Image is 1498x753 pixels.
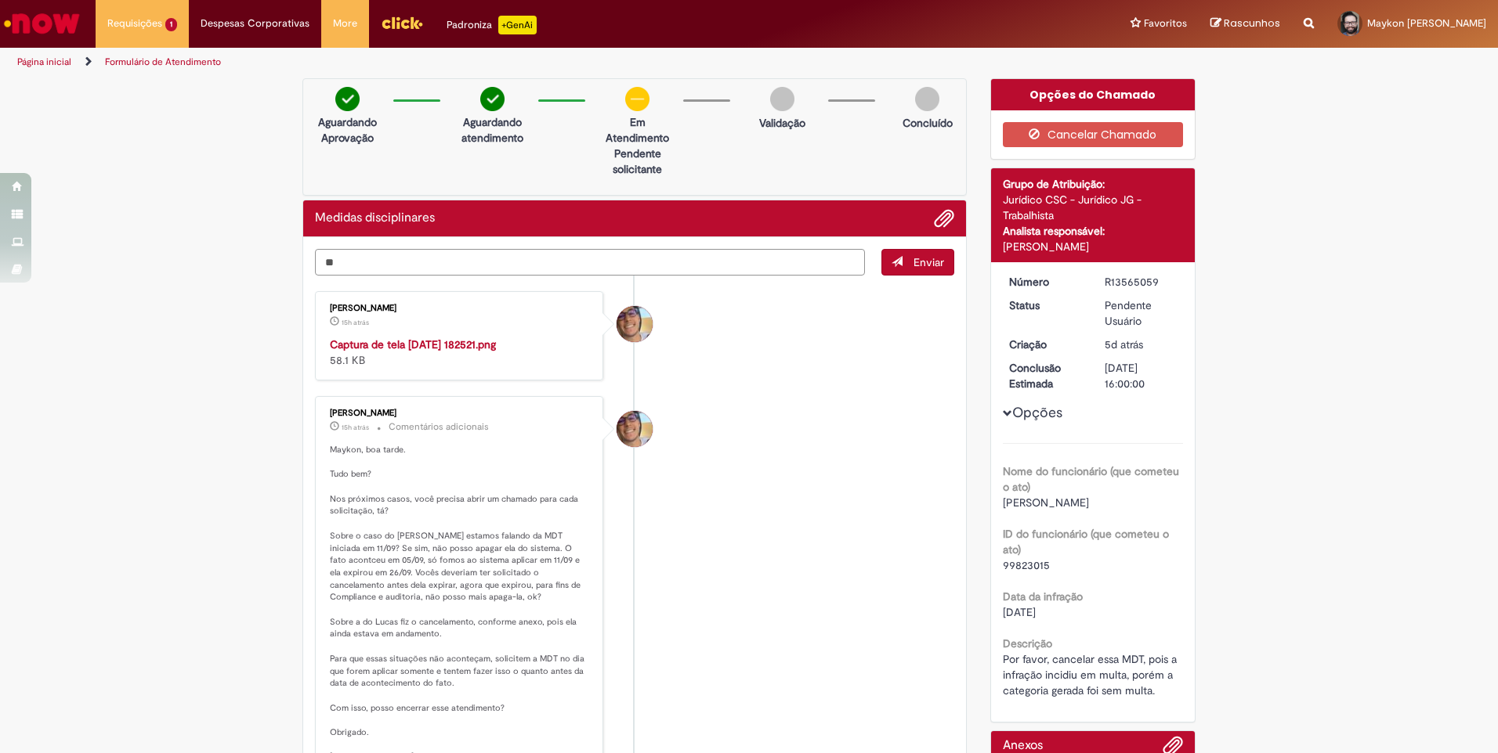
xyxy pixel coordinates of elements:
[330,409,591,418] div: [PERSON_NAME]
[1003,636,1052,650] b: Descrição
[454,114,530,146] p: Aguardando atendimento
[997,337,1094,352] dt: Criação
[1144,16,1187,31] span: Favoritos
[315,211,435,225] h2: Medidas disciplinares Histórico de tíquete
[342,318,369,327] span: 15h atrás
[997,360,1094,391] dt: Conclusão Estimada
[17,56,71,68] a: Página inicial
[759,115,805,131] p: Validação
[330,337,496,351] a: Captura de tela [DATE] 182521.png
[330,337,591,368] div: 58.1 KB
[330,304,591,313] div: [PERSON_NAME]
[333,16,357,31] span: More
[881,249,954,276] button: Enviar
[105,56,221,68] a: Formulário de Atendimento
[991,79,1196,110] div: Opções do Chamado
[599,114,675,146] p: Em Atendimento
[1003,495,1089,510] span: [PERSON_NAME]
[335,87,360,111] img: check-circle-green.png
[1105,337,1178,352] div: 25/09/2025 08:14:32
[1105,337,1143,351] time: 25/09/2025 08:14:32
[498,16,537,34] p: +GenAi
[1003,605,1036,619] span: [DATE]
[315,249,865,276] textarea: Digite sua mensagem aqui...
[1105,360,1178,391] div: [DATE] 16:00:00
[1003,558,1050,572] span: 99823015
[1003,589,1083,603] b: Data da infração
[1003,739,1043,753] h2: Anexos
[165,18,177,31] span: 1
[1105,297,1178,329] div: Pendente Usuário
[625,87,649,111] img: circle-minus.png
[1367,16,1486,30] span: Maykon [PERSON_NAME]
[1105,337,1143,351] span: 5d atrás
[309,114,385,146] p: Aguardando Aprovação
[342,423,369,432] time: 28/09/2025 18:26:19
[480,87,505,111] img: check-circle-green.png
[903,115,953,131] p: Concluído
[914,255,944,269] span: Enviar
[934,208,954,229] button: Adicionar anexos
[997,297,1094,313] dt: Status
[770,87,794,111] img: img-circle-grey.png
[1105,274,1178,290] div: R13565059
[1003,464,1179,494] b: Nome do funcionário (que cometeu o ato)
[447,16,537,34] div: Padroniza
[1210,16,1280,31] a: Rascunhos
[599,146,675,177] p: Pendente solicitante
[381,11,423,34] img: click_logo_yellow_360x200.png
[107,16,162,31] span: Requisições
[1003,192,1184,223] div: Jurídico CSC - Jurídico JG - Trabalhista
[201,16,309,31] span: Despesas Corporativas
[2,8,82,39] img: ServiceNow
[1003,652,1180,697] span: Por favor, cancelar essa MDT, pois a infração incidiu em multa, porém a categoria gerada foi sem ...
[1003,122,1184,147] button: Cancelar Chamado
[1003,223,1184,239] div: Analista responsável:
[617,411,653,447] div: Pedro Henrique De Oliveira Alves
[389,420,489,434] small: Comentários adicionais
[1003,239,1184,254] div: [PERSON_NAME]
[617,306,653,342] div: Pedro Henrique De Oliveira Alves
[1224,16,1280,31] span: Rascunhos
[915,87,939,111] img: img-circle-grey.png
[342,318,369,327] time: 28/09/2025 18:26:30
[12,48,987,77] ul: Trilhas de página
[342,423,369,432] span: 15h atrás
[1003,176,1184,192] div: Grupo de Atribuição:
[997,274,1094,290] dt: Número
[1003,527,1169,557] b: ID do funcionário (que cometeu o ato)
